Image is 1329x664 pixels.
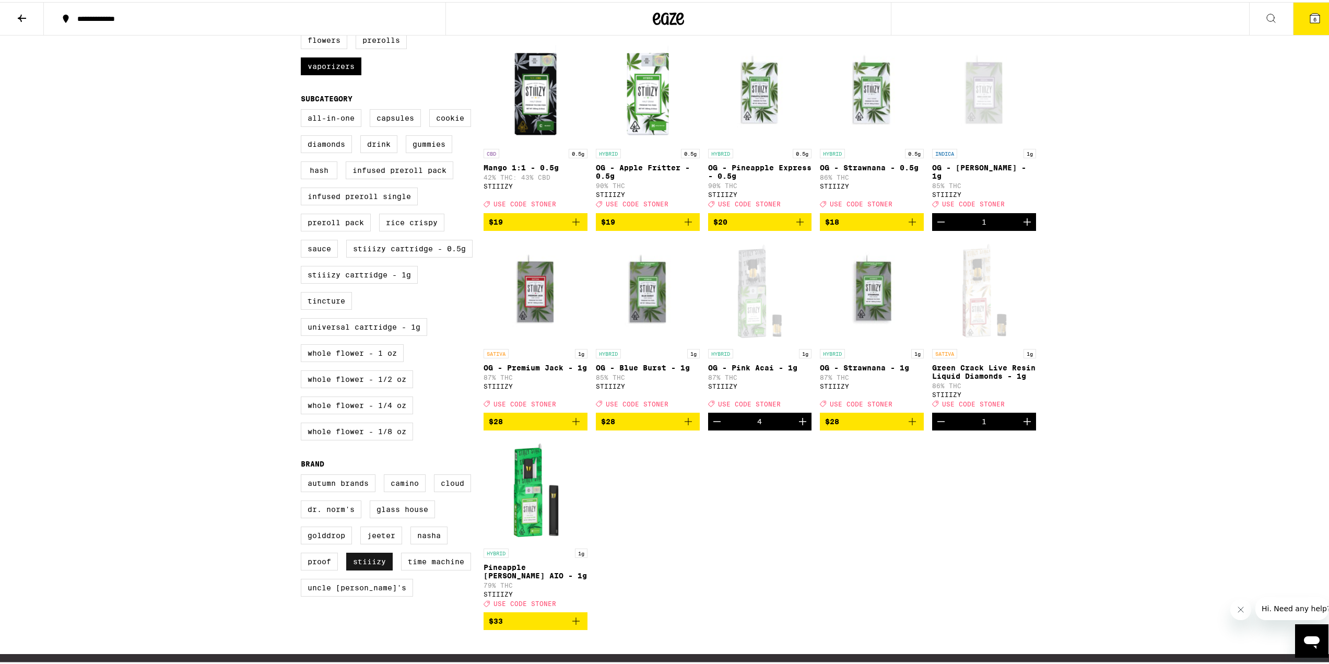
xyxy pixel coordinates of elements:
p: 85% THC [596,372,700,379]
button: Increment [1018,211,1036,229]
span: USE CODE STONER [942,399,1005,405]
p: Green Crack Live Resin Liquid Diamonds - 1g [932,362,1036,378]
p: OG - Apple Fritter - 0.5g [596,161,700,178]
span: $20 [713,216,727,224]
legend: Subcategory [301,92,352,101]
span: USE CODE STONER [942,199,1005,206]
div: 1 [982,216,986,224]
span: USE CODE STONER [493,399,556,405]
div: STIIIZY [708,189,812,196]
button: Add to bag [596,211,700,229]
p: 87% THC [708,372,812,379]
label: Preroll Pack [301,212,371,229]
label: NASHA [410,525,448,542]
p: 0.5g [569,147,587,156]
p: OG - Blue Burst - 1g [596,362,700,370]
button: Increment [794,411,811,428]
label: STIIIZY Cartridge - 0.5g [346,238,473,255]
p: 85% THC [932,180,1036,187]
label: Diamonds [301,133,352,151]
button: Decrement [932,411,950,428]
iframe: Message from company [1255,595,1328,618]
p: 87% THC [820,372,924,379]
span: $33 [489,615,503,623]
p: 1g [575,347,587,356]
a: Open page for OG - Pink Acai - 1g from STIIIZY [708,237,812,411]
p: SATIVA [932,347,957,356]
label: Whole Flower - 1/4 oz [301,394,413,412]
p: 90% THC [708,180,812,187]
p: 0.5g [793,147,811,156]
a: Open page for OG - King Louis XIII - 1g from STIIIZY [932,37,1036,211]
iframe: Close message [1230,597,1251,618]
a: Open page for OG - Pineapple Express - 0.5g from STIIIZY [708,37,812,211]
label: Hash [301,159,337,177]
a: Open page for Green Crack Live Resin Liquid Diamonds - 1g from STIIIZY [932,237,1036,411]
div: STIIIZY [932,189,1036,196]
label: Vaporizers [301,55,361,73]
label: Proof [301,551,338,568]
p: HYBRID [708,147,733,156]
span: $18 [825,216,839,224]
button: Add to bag [484,610,587,628]
img: STIIIZY - Mango 1:1 - 0.5g [484,37,587,142]
span: USE CODE STONER [606,399,668,405]
p: 1g [575,546,587,556]
a: Open page for Mango 1:1 - 0.5g from STIIIZY [484,37,587,211]
a: Open page for OG - Blue Burst - 1g from STIIIZY [596,237,700,411]
span: USE CODE STONER [718,199,781,206]
p: OG - Strawnana - 1g [820,362,924,370]
p: CBD [484,147,499,156]
span: Hi. Need any help? [6,7,75,16]
div: STIIIZY [484,181,587,188]
button: Decrement [708,411,726,428]
label: Sauce [301,238,338,255]
label: Whole Flower - 1/8 oz [301,421,413,438]
label: Jeeter [360,525,402,542]
button: Add to bag [484,211,587,229]
button: Add to bag [820,211,924,229]
label: Gummies [406,133,452,151]
p: Mango 1:1 - 0.5g [484,161,587,170]
p: 1g [911,347,924,356]
label: Whole Flower - 1/2 oz [301,368,413,386]
span: USE CODE STONER [493,199,556,206]
div: STIIIZY [932,389,1036,396]
a: Open page for OG - Premium Jack - 1g from STIIIZY [484,237,587,411]
button: Add to bag [596,411,700,428]
img: STIIIZY - OG - Blue Burst - 1g [596,237,700,342]
div: STIIIZY [484,589,587,596]
img: STIIIZY - OG - Strawnana - 0.5g [820,37,924,142]
p: OG - Pink Acai - 1g [708,362,812,370]
span: $28 [825,415,839,424]
span: USE CODE STONER [830,399,892,405]
p: OG - Pineapple Express - 0.5g [708,161,812,178]
div: STIIIZY [820,181,924,188]
span: $19 [489,216,503,224]
span: 6 [1313,14,1316,20]
img: STIIIZY - OG - Pineapple Express - 0.5g [708,37,812,142]
p: SATIVA [484,347,509,356]
legend: Brand [301,458,324,466]
span: $19 [601,216,615,224]
button: Decrement [932,211,950,229]
a: Open page for Pineapple Runtz AIO - 1g from STIIIZY [484,437,587,610]
p: HYBRID [820,147,845,156]
label: GoldDrop [301,525,352,542]
button: Add to bag [484,411,587,428]
p: 79% THC [484,580,587,587]
p: INDICA [932,147,957,156]
img: STIIIZY - OG - Strawnana - 1g [820,237,924,342]
label: Prerolls [356,29,407,47]
a: Open page for OG - Strawnana - 0.5g from STIIIZY [820,37,924,211]
p: 90% THC [596,180,700,187]
button: Add to bag [820,411,924,428]
div: 1 [982,415,986,424]
label: Cloud [434,472,471,490]
label: STIIIZY [346,551,393,568]
label: Tincture [301,290,352,308]
button: Increment [1018,411,1036,428]
label: Infused Preroll Single [301,185,418,203]
div: STIIIZY [596,189,700,196]
span: USE CODE STONER [830,199,892,206]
